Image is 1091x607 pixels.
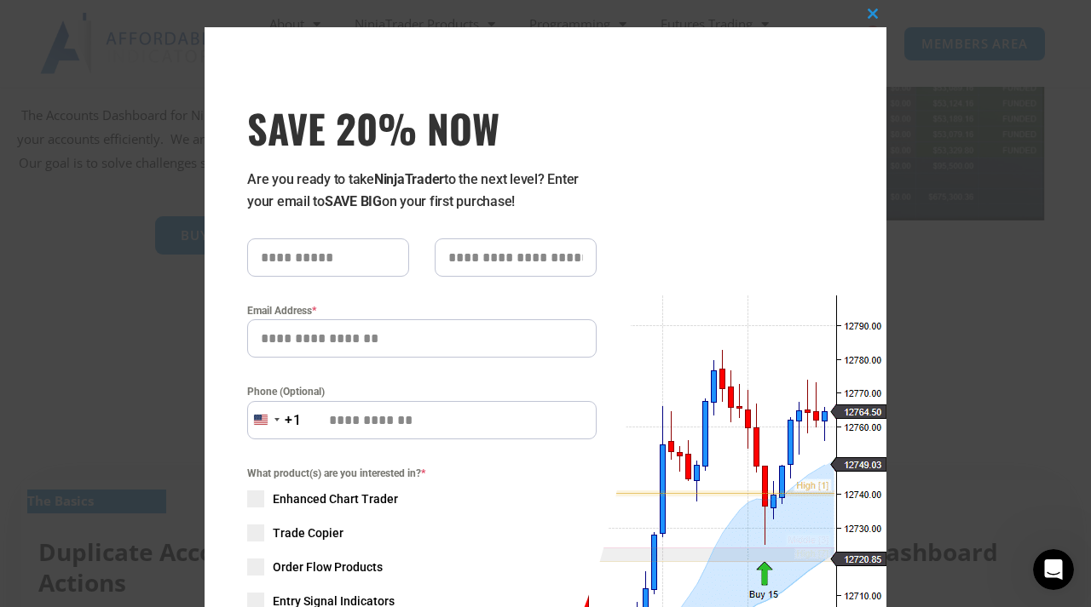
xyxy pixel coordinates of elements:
[273,524,343,541] span: Trade Copier
[273,558,383,576] span: Order Flow Products
[247,524,597,541] label: Trade Copier
[247,558,597,576] label: Order Flow Products
[247,401,302,439] button: Selected country
[273,490,398,507] span: Enhanced Chart Trader
[325,193,382,209] strong: SAVE BIG
[247,104,597,152] span: SAVE 20% NOW
[285,409,302,432] div: +1
[247,302,597,319] label: Email Address
[374,171,444,187] strong: NinjaTrader
[247,465,597,482] span: What product(s) are you interested in?
[247,169,597,213] p: Are you ready to take to the next level? Enter your email to on your first purchase!
[1033,549,1074,590] iframe: Intercom live chat
[247,383,597,400] label: Phone (Optional)
[247,490,597,507] label: Enhanced Chart Trader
